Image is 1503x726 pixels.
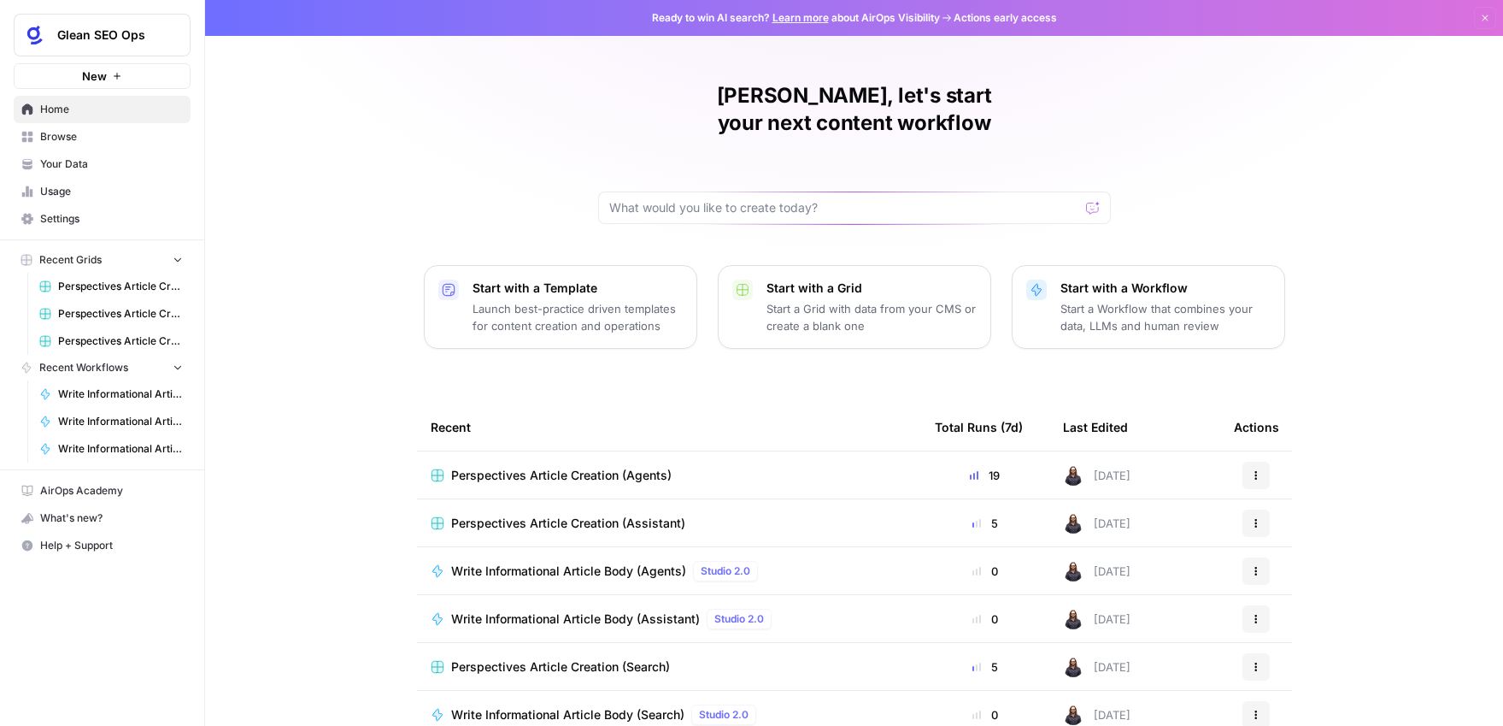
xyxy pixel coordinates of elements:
span: Settings [40,211,183,227]
p: Launch best-practice driven templates for content creation and operations [473,300,683,334]
div: Total Runs (7d) [935,404,1023,451]
img: pjjqhtlm6d3vtymkaxtpwkzeaz0z [1063,705,1083,725]
a: Write Informational Article Body (Agents)Studio 2.0 [431,561,907,581]
span: Write Informational Article Body (Assistant) [58,414,183,429]
span: Write Informational Article Body (Search) [58,441,183,457]
span: Perspectives Article Creation (Assistant) [451,515,685,532]
p: Start with a Workflow [1060,280,1271,297]
div: What's new? [15,505,190,531]
a: Home [14,96,191,123]
a: Write Informational Article Body (Assistant)Studio 2.0 [431,609,907,629]
div: 0 [935,563,1036,580]
a: Usage [14,178,191,205]
a: Settings [14,205,191,233]
div: [DATE] [1063,657,1130,677]
a: Perspectives Article Creation (Agents) [32,273,191,300]
h1: [PERSON_NAME], let's start your next content workflow [598,82,1111,137]
span: Perspectives Article Creation (Agents) [451,467,672,484]
div: [DATE] [1063,465,1130,486]
div: Actions [1234,404,1279,451]
span: Perspectives Article Creation (Agents) [58,279,183,294]
button: New [14,63,191,89]
div: [DATE] [1063,705,1130,725]
a: Your Data [14,151,191,178]
img: pjjqhtlm6d3vtymkaxtpwkzeaz0z [1063,609,1083,629]
img: pjjqhtlm6d3vtymkaxtpwkzeaz0z [1063,657,1083,677]
span: Help + Support [40,538,183,553]
div: 5 [935,515,1036,532]
p: Start with a Template [473,280,683,297]
span: Glean SEO Ops [57,27,161,44]
p: Start a Grid with data from your CMS or create a blank one [766,300,977,334]
div: [DATE] [1063,561,1130,581]
span: Studio 2.0 [714,611,764,627]
a: Write Informational Article Body (Assistant) [32,408,191,435]
span: AirOps Academy [40,483,183,499]
button: What's new? [14,505,191,532]
span: Browse [40,129,183,145]
button: Start with a TemplateLaunch best-practice driven templates for content creation and operations [424,265,697,349]
span: Recent Grids [39,252,102,268]
span: Perspectives Article Creation (Search) [58,333,183,349]
p: Start a Workflow that combines your data, LLMs and human review [1060,300,1271,334]
span: Perspectives Article Creation (Assistant) [58,306,183,322]
img: pjjqhtlm6d3vtymkaxtpwkzeaz0z [1063,465,1083,486]
a: Write Informational Article Body (Agents) [32,381,191,408]
span: Ready to win AI search? about AirOps Visibility [652,10,940,26]
a: Perspectives Article Creation (Search) [32,328,191,355]
span: Studio 2.0 [699,707,749,723]
button: Recent Workflows [14,355,191,381]
a: Perspectives Article Creation (Assistant) [32,300,191,328]
a: Write Informational Article Body (Search) [32,435,191,463]
input: What would you like to create today? [609,199,1079,216]
div: 19 [935,467,1036,484]
a: Perspectives Article Creation (Agents) [431,467,907,484]
div: [DATE] [1063,513,1130,534]
img: Glean SEO Ops Logo [20,20,50,50]
button: Help + Support [14,532,191,559]
a: Browse [14,123,191,151]
span: Write Informational Article Body (Agents) [451,563,686,580]
a: Learn more [772,11,829,24]
img: pjjqhtlm6d3vtymkaxtpwkzeaz0z [1063,513,1083,534]
button: Recent Grids [14,247,191,273]
span: Usage [40,184,183,199]
p: Start with a Grid [766,280,977,297]
button: Start with a GridStart a Grid with data from your CMS or create a blank one [718,265,991,349]
div: 0 [935,706,1036,723]
span: Write Informational Article Body (Agents) [58,387,183,402]
span: Home [40,102,183,117]
button: Workspace: Glean SEO Ops [14,14,191,56]
a: Perspectives Article Creation (Search) [431,658,907,676]
div: [DATE] [1063,609,1130,629]
img: pjjqhtlm6d3vtymkaxtpwkzeaz0z [1063,561,1083,581]
div: 0 [935,611,1036,628]
span: Write Informational Article Body (Assistant) [451,611,700,628]
button: Start with a WorkflowStart a Workflow that combines your data, LLMs and human review [1012,265,1285,349]
div: Recent [431,404,907,451]
span: Actions early access [954,10,1057,26]
span: Studio 2.0 [701,564,750,579]
span: Recent Workflows [39,360,128,375]
a: Perspectives Article Creation (Assistant) [431,515,907,532]
span: Write Informational Article Body (Search) [451,706,684,723]
div: 5 [935,658,1036,676]
span: Your Data [40,156,183,172]
div: Last Edited [1063,404,1128,451]
span: Perspectives Article Creation (Search) [451,658,670,676]
span: New [82,68,107,85]
a: Write Informational Article Body (Search)Studio 2.0 [431,705,907,725]
a: AirOps Academy [14,477,191,505]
